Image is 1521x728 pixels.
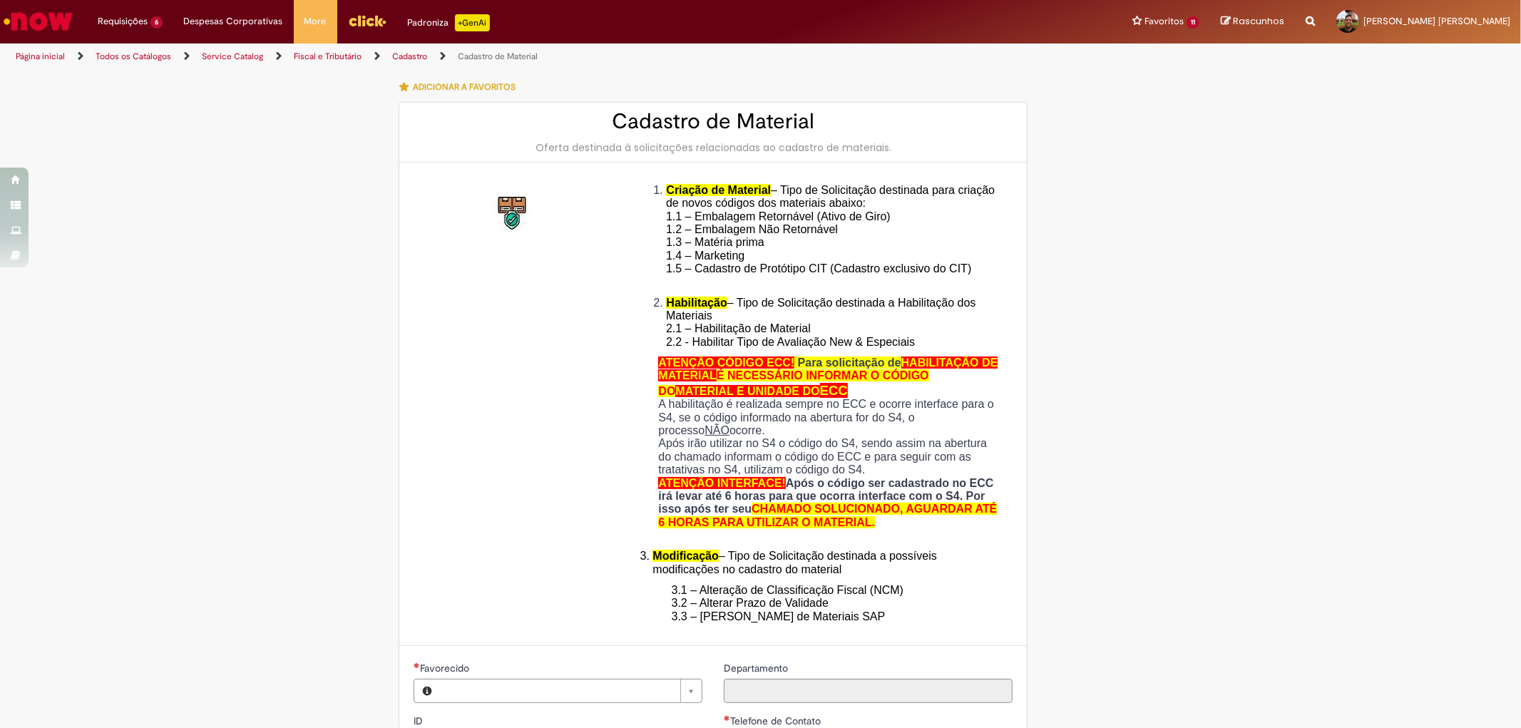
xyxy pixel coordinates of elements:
u: NÃO [705,424,729,436]
span: Necessários - Favorecido [420,662,472,675]
p: +GenAi [455,14,490,31]
a: Limpar campo Favorecido [440,680,702,702]
span: Telefone de Contato [730,714,824,727]
span: 11 [1187,16,1199,29]
h2: Cadastro de Material [414,110,1013,133]
span: É NECESSÁRIO INFORMAR O CÓDIGO DO [658,369,928,396]
span: 6 [150,16,163,29]
label: Somente leitura - ID [414,714,426,728]
span: Despesas Corporativas [184,14,283,29]
span: CHAMADO SOLUCIONADO, AGUARDAR ATÉ 6 HORAS PARA UTILIZAR O MATERIAL. [658,503,997,528]
button: Favorecido, Visualizar este registro [414,680,440,702]
span: ATENÇÃO INTERFACE! [658,477,785,489]
a: Rascunhos [1221,15,1284,29]
span: HABILITAÇÃO DE MATERIAL [658,357,998,381]
span: ECC [820,383,848,398]
span: [PERSON_NAME] [PERSON_NAME] [1363,15,1510,27]
a: Cadastro de Material [458,51,538,62]
label: Somente leitura - Departamento [724,661,791,675]
li: – Tipo de Solicitação destinada a possíveis modificações no cadastro do material [652,550,1002,576]
span: Criação de Material [666,184,771,196]
a: Todos os Catálogos [96,51,171,62]
input: Departamento [724,679,1013,703]
span: Rascunhos [1233,14,1284,28]
strong: Após o código ser cadastrado no ECC irá levar até 6 horas para que ocorra interface com o S4. Por... [658,477,997,528]
p: A habilitação é realizada sempre no ECC e ocorre interface para o S4, se o código informado na ab... [658,398,1002,437]
img: ServiceNow [1,7,75,36]
a: Service Catalog [202,51,263,62]
span: 3.1 – Alteração de Classificação Fiscal (NCM) 3.2 – Alterar Prazo de Validade 3.3 – [PERSON_NAME]... [672,584,903,622]
span: Obrigatório Preenchido [724,715,730,721]
span: Adicionar a Favoritos [413,81,516,93]
img: Cadastro de Material [491,191,536,237]
span: Habilitação [666,297,727,309]
span: Requisições [98,14,148,29]
span: Somente leitura - Departamento [724,662,791,675]
span: More [304,14,327,29]
ul: Trilhas de página [11,43,1003,70]
span: Favoritos [1144,14,1184,29]
span: Somente leitura - ID [414,714,426,727]
span: Modificação [652,550,718,562]
img: click_logo_yellow_360x200.png [348,10,386,31]
span: ATENÇÃO CÓDIGO ECC! [658,357,794,369]
span: – Tipo de Solicitação destinada a Habilitação dos Materiais 2.1 – Habilitação de Material 2.2 - H... [666,297,975,348]
div: Padroniza [408,14,490,31]
a: Página inicial [16,51,65,62]
span: Para solicitação de [798,357,901,369]
div: Oferta destinada à solicitações relacionadas ao cadastro de materiais. [414,140,1013,155]
p: Após irão utilizar no S4 o código do S4, sendo assim na abertura do chamado informam o código do ... [658,437,1002,476]
a: Fiscal e Tributário [294,51,362,62]
button: Adicionar a Favoritos [399,72,523,102]
a: Cadastro [392,51,427,62]
span: MATERIAL E UNIDADE DO [675,385,819,397]
span: Necessários [414,662,420,668]
span: – Tipo de Solicitação destinada para criação de novos códigos dos materiais abaixo: 1.1 – Embalag... [666,184,995,288]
